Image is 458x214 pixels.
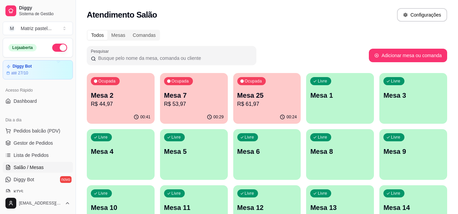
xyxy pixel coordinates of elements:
div: Comandas [129,30,160,40]
h2: Atendimento Salão [87,9,157,20]
button: Configurações [397,8,447,22]
p: 00:41 [140,114,151,120]
button: LivreMesa 4 [87,129,155,180]
p: Mesa 13 [310,203,370,212]
div: Dia a dia [3,115,73,125]
p: Ocupada [98,78,116,84]
span: Diggy Bot [14,176,34,183]
button: LivreMesa 3 [379,73,447,124]
article: Diggy Bot [13,64,32,69]
p: Mesa 3 [383,91,443,100]
button: [EMAIL_ADDRESS][DOMAIN_NAME] [3,195,73,211]
button: LivreMesa 5 [160,129,228,180]
p: Mesa 12 [237,203,297,212]
a: Diggy Botnovo [3,174,73,185]
p: Livre [172,135,181,140]
a: KDS [3,186,73,197]
p: R$ 53,97 [164,100,224,108]
p: Mesa 14 [383,203,443,212]
span: [EMAIL_ADDRESS][DOMAIN_NAME] [19,200,62,206]
label: Pesquisar [91,48,111,54]
div: Loja aberta [8,44,37,51]
p: Livre [318,191,327,196]
p: Mesa 4 [91,147,151,156]
div: Mesas [107,30,129,40]
p: Livre [172,191,181,196]
p: Mesa 2 [91,91,151,100]
a: Gestor de Pedidos [3,138,73,148]
p: Livre [245,135,254,140]
p: Livre [318,78,327,84]
span: Pedidos balcão (PDV) [14,127,60,134]
button: OcupadaMesa 25R$ 61,9700:24 [233,73,301,124]
p: Mesa 10 [91,203,151,212]
p: 00:29 [214,114,224,120]
p: Mesa 6 [237,147,297,156]
a: Diggy Botaté 27/10 [3,60,73,79]
p: Ocupada [172,78,189,84]
article: até 27/10 [11,70,28,76]
span: Gestor de Pedidos [14,140,53,146]
span: Lista de Pedidos [14,152,49,159]
button: LivreMesa 1 [306,73,374,124]
button: Alterar Status [52,44,67,52]
p: R$ 61,97 [237,100,297,108]
p: Mesa 25 [237,91,297,100]
button: Adicionar mesa ou comanda [369,49,447,62]
span: Salão / Mesas [14,164,44,171]
p: Livre [318,135,327,140]
button: LivreMesa 6 [233,129,301,180]
input: Pesquisar [96,55,252,62]
div: Matriz pastel ... [21,25,52,32]
button: OcupadaMesa 2R$ 44,9700:41 [87,73,155,124]
div: Todos [87,30,107,40]
p: Ocupada [245,78,262,84]
span: Dashboard [14,98,37,104]
button: Select a team [3,22,73,35]
p: Mesa 7 [164,91,224,100]
span: KDS [14,188,23,195]
a: Salão / Mesas [3,162,73,173]
span: Sistema de Gestão [19,11,70,17]
a: Dashboard [3,96,73,106]
p: 00:24 [286,114,297,120]
p: R$ 44,97 [91,100,151,108]
div: Acesso Rápido [3,85,73,96]
a: Lista de Pedidos [3,150,73,161]
p: Livre [391,191,400,196]
p: Mesa 9 [383,147,443,156]
button: LivreMesa 8 [306,129,374,180]
span: Diggy [19,5,70,11]
button: LivreMesa 9 [379,129,447,180]
p: Mesa 8 [310,147,370,156]
p: Livre [98,191,108,196]
p: Mesa 5 [164,147,224,156]
span: M [8,25,15,32]
button: OcupadaMesa 7R$ 53,9700:29 [160,73,228,124]
button: Pedidos balcão (PDV) [3,125,73,136]
p: Mesa 1 [310,91,370,100]
p: Livre [391,135,400,140]
p: Livre [98,135,108,140]
a: DiggySistema de Gestão [3,3,73,19]
p: Livre [245,191,254,196]
p: Livre [391,78,400,84]
p: Mesa 11 [164,203,224,212]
